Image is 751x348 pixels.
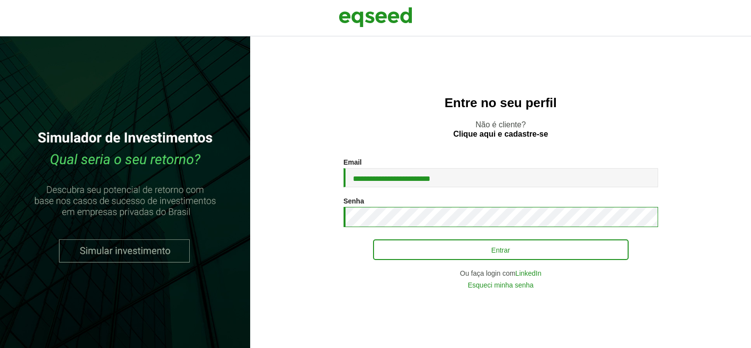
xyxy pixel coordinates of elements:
[270,96,731,110] h2: Entre no seu perfil
[344,270,658,277] div: Ou faça login com
[339,5,412,29] img: EqSeed Logo
[344,198,364,204] label: Senha
[516,270,542,277] a: LinkedIn
[373,239,629,260] button: Entrar
[344,159,362,166] label: Email
[453,130,548,138] a: Clique aqui e cadastre-se
[468,282,534,289] a: Esqueci minha senha
[270,120,731,139] p: Não é cliente?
